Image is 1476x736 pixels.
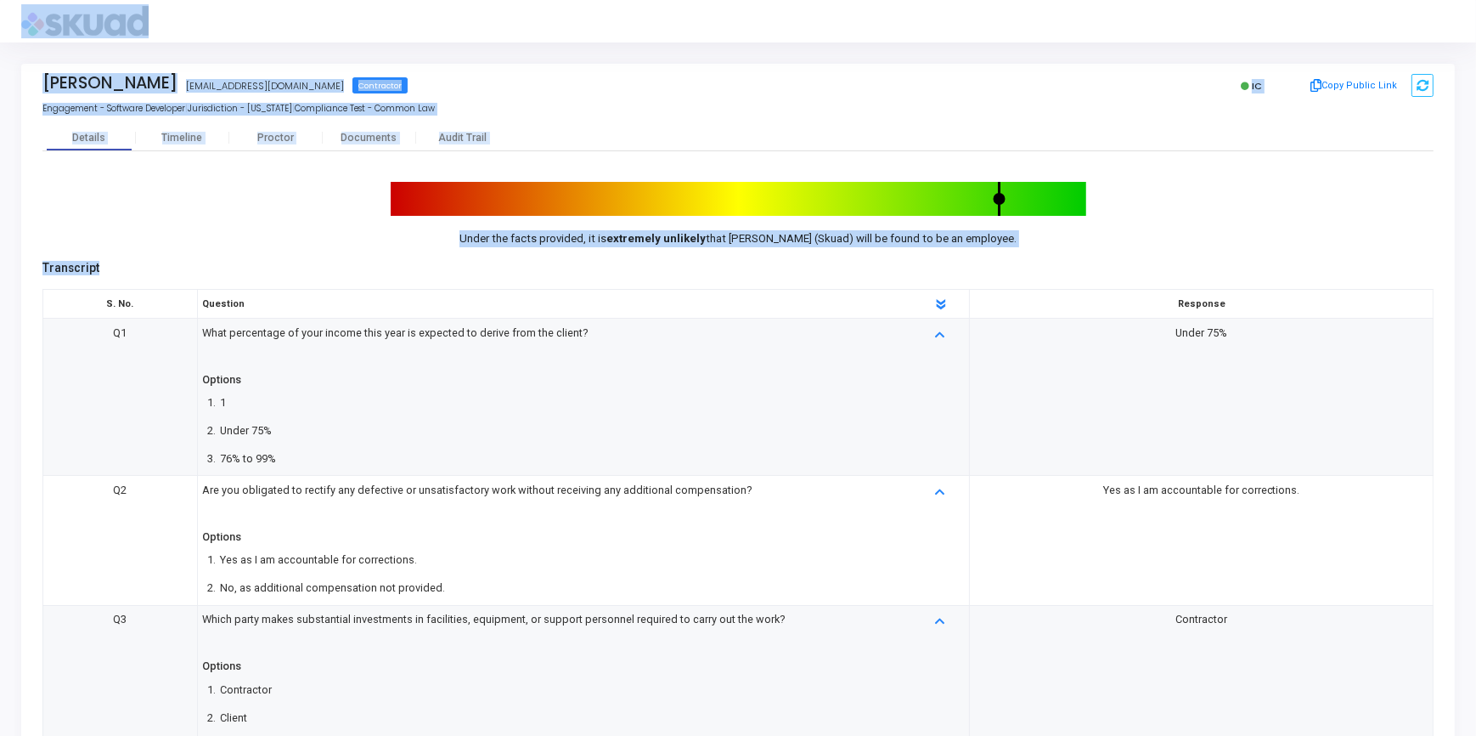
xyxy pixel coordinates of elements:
img: logo [21,4,149,38]
div: Contractor [220,681,272,699]
td: Q1 [43,319,198,476]
div: Audit Trail [416,132,510,144]
span: IC [1252,79,1262,93]
td: Q2 [43,476,198,605]
div: Timeline [162,132,203,144]
span: 3. [202,450,220,468]
span: 2. [202,422,220,440]
div: Engagement - Software Developer Jurisdiction - [US_STATE] Compliance Test - Common Law [42,103,1434,116]
th: S. No. [43,290,198,319]
div: Yes as I am accountable for corrections. [220,551,417,569]
th: Response [970,290,1434,319]
span: | [292,103,295,114]
div: Details [72,132,105,144]
span: 2. [202,709,220,728]
div: Documents [323,132,416,144]
div: Options [202,371,241,389]
div: No, as additional compensation not provided. [220,579,445,597]
div: [EMAIL_ADDRESS][DOMAIN_NAME] [186,79,344,93]
b: extremely unlikely [606,232,706,245]
div: Options [202,657,241,676]
div: Under 75% [975,324,1428,343]
span: | [185,103,188,114]
div: Proctor [229,132,323,144]
div: Question [194,295,908,314]
div: Yes as I am accountable for corrections. [975,481,1428,500]
span: Contractor [352,77,408,93]
div: Contractor [975,610,1428,629]
span: 1. [202,393,220,412]
span: 2. [202,579,220,597]
div: Options [202,528,241,546]
div: [PERSON_NAME] [42,73,177,93]
button: Copy Public Link [1305,73,1403,99]
h5: Transcript [42,261,1434,275]
div: Which party makes substantial investments in facilities, equipment, or support personnel required... [202,610,899,648]
span: 1. [202,681,220,699]
div: Client [220,709,247,728]
div: Under 75% [220,422,272,440]
p: Under the facts provided, it is that [PERSON_NAME] (Skuad) will be found to be an employee. [391,230,1086,247]
div: 1 [220,393,226,412]
div: 76% to 99% [220,450,276,468]
div: Are you obligated to rectify any defective or unsatisfactory work without receiving any additiona... [202,481,899,518]
span: 1. [202,551,220,569]
div: What percentage of your income this year is expected to derive from the client? [202,324,899,361]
